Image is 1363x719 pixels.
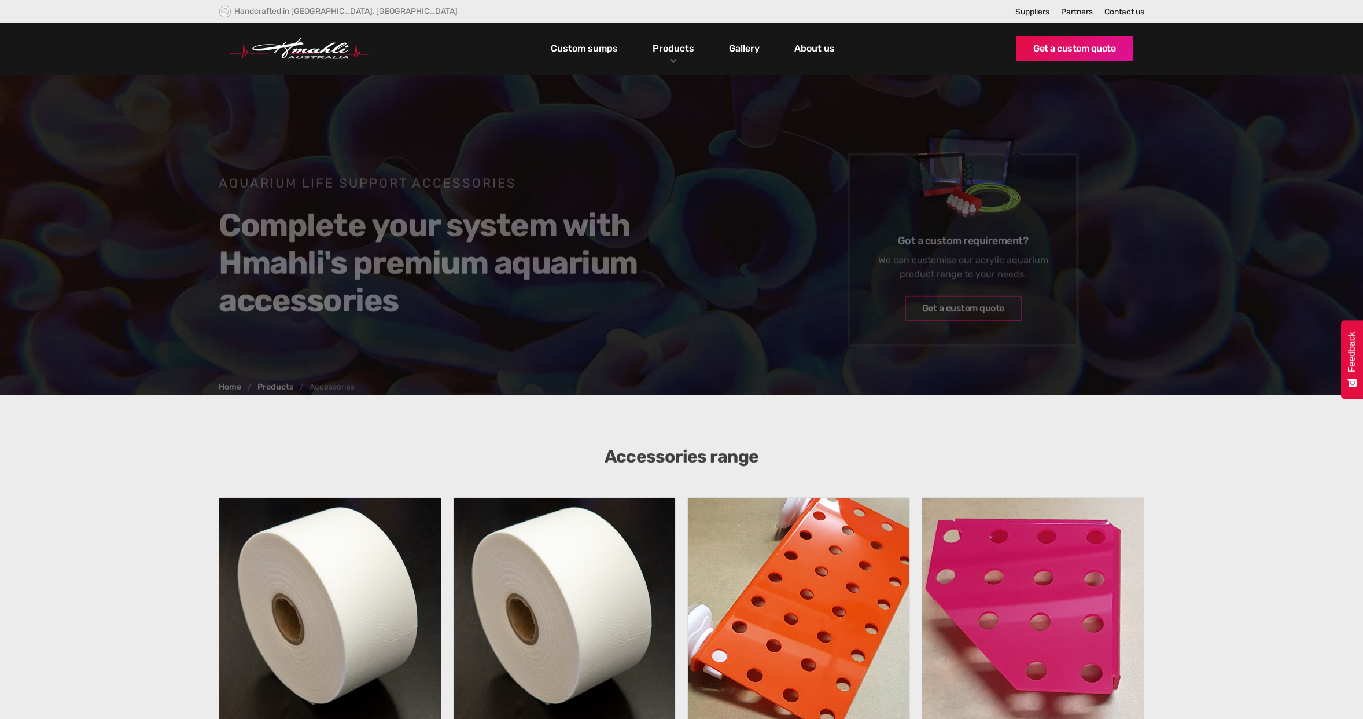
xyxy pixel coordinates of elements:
a: Products [650,40,697,57]
a: Contact us [1104,7,1144,17]
div: Get a custom quote [922,302,1004,316]
a: Partners [1061,7,1093,17]
a: Home [219,383,241,391]
a: home [230,38,369,60]
a: Get a custom quote [905,296,1022,321]
h1: Aquarium Life Support Accessories [219,175,664,192]
a: Get a custom quote [1016,36,1133,61]
a: Suppliers [1015,7,1049,17]
h3: Accessories range [459,446,904,467]
div: Accessories [310,383,355,391]
img: Accessories [868,98,1059,269]
button: Feedback - Show survey [1341,320,1363,399]
a: Products [257,383,293,391]
h6: Got a custom requirement? [868,234,1059,248]
a: About us [791,39,838,58]
div: We can customise our acrylic aquarium product range to your needs. [868,254,1059,281]
a: Gallery [726,39,762,58]
img: Hmahli Australia Logo [230,38,369,60]
h2: Complete your system with Hmahli's premium aquarium accessories [219,207,664,320]
div: Products [644,23,703,75]
div: Handcrafted in [GEOGRAPHIC_DATA], [GEOGRAPHIC_DATA] [234,6,458,16]
a: Custom sumps [548,39,621,58]
span: Feedback [1347,332,1357,372]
